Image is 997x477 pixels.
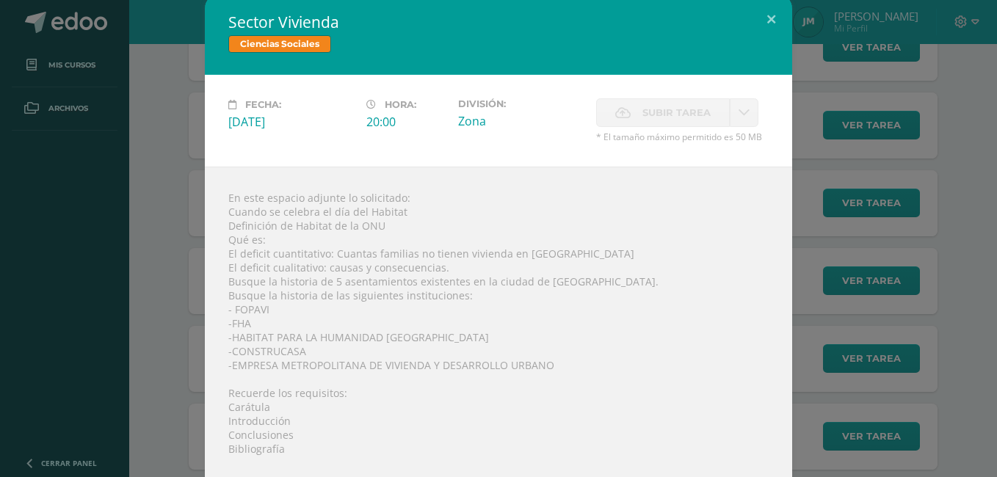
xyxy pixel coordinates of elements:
span: * El tamaño máximo permitido es 50 MB [596,131,769,143]
a: La fecha de entrega ha expirado [730,98,758,127]
span: Hora: [385,99,416,110]
span: Fecha: [245,99,281,110]
label: División: [458,98,584,109]
div: [DATE] [228,114,355,130]
span: Ciencias Sociales [228,35,331,53]
div: 20:00 [366,114,446,130]
div: Zona [458,113,584,129]
label: La fecha de entrega ha expirado [596,98,730,127]
h2: Sector Vivienda [228,12,769,32]
span: Subir tarea [642,99,711,126]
